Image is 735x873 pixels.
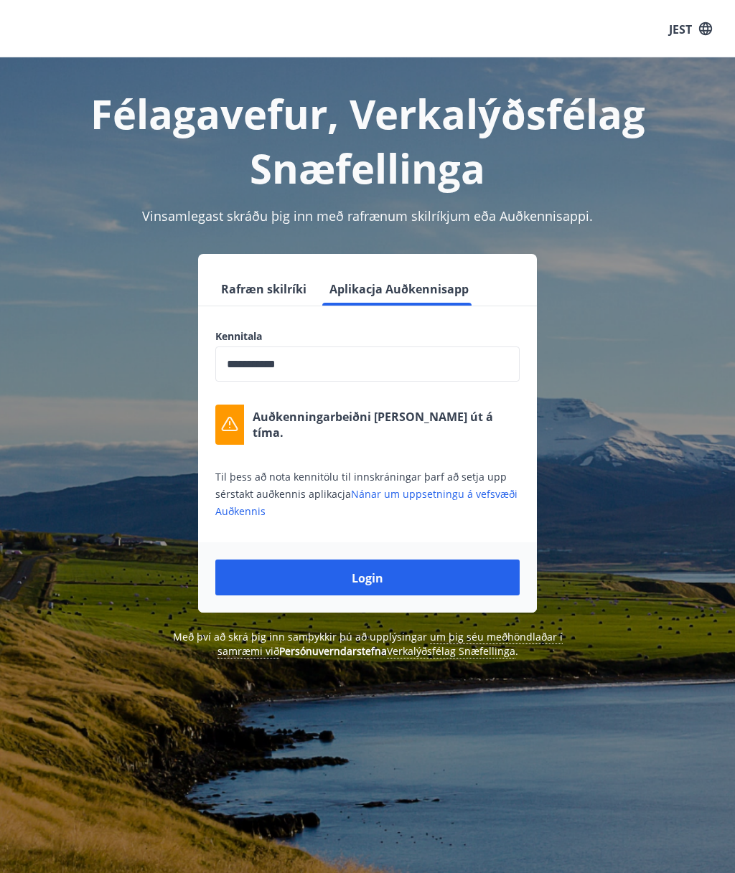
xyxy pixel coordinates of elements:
font: Kennitala [215,329,262,343]
font: Með því að skrá þig inn samþykkir þú að upplýsingar [173,630,427,643]
font: Rafræn skilríki [221,281,306,297]
button: Login [215,560,520,595]
font: JEST [669,21,692,37]
font: Félagavefur, Verkalýðsfélag Snæfellinga [90,86,645,195]
a: Nánar um uppsetningu á vefsvæði Auðkennis [215,487,518,518]
font: Til þess að nota kennitölu til innskráningar þarf að setja upp sérstakt auðkennis aplikacja [215,470,507,501]
font: Auðkenningarbeiðni [PERSON_NAME] út á tíma. [253,409,493,440]
font: Login [352,570,383,586]
font: Vinsamlegast skráðu þig inn með rafrænum skilríkjum eða Auðkennisappi. [142,207,593,225]
font: . [515,644,518,658]
button: JEST [663,15,718,42]
a: Persónuverndarstefna [279,644,387,658]
font: Aplikacja Auðkennisapp [329,281,469,297]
